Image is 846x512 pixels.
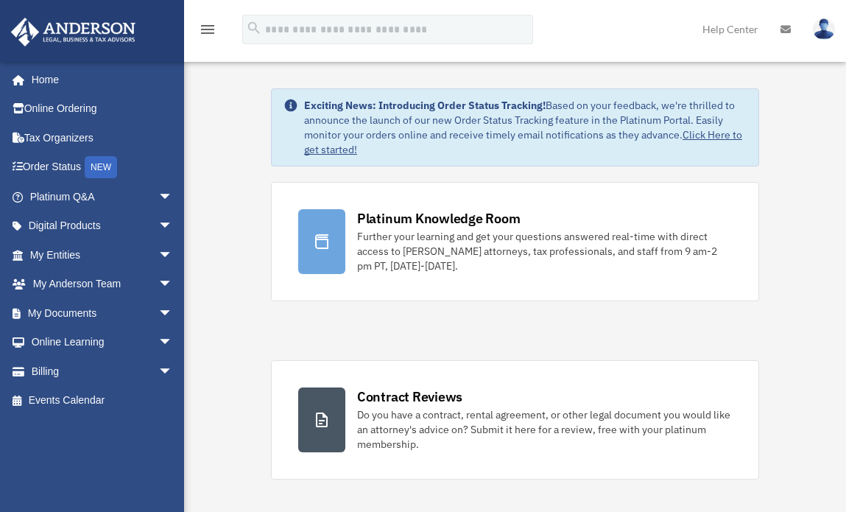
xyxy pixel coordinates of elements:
a: Tax Organizers [10,123,195,152]
a: Events Calendar [10,386,195,415]
span: arrow_drop_down [158,240,188,270]
a: Click Here to get started! [304,128,742,156]
div: NEW [85,156,117,178]
div: Further your learning and get your questions answered real-time with direct access to [PERSON_NAM... [357,229,732,273]
a: Online Learningarrow_drop_down [10,328,195,357]
span: arrow_drop_down [158,270,188,300]
span: arrow_drop_down [158,357,188,387]
i: search [246,20,262,36]
a: Digital Productsarrow_drop_down [10,211,195,241]
img: Anderson Advisors Platinum Portal [7,18,140,46]
a: Contract Reviews Do you have a contract, rental agreement, or other legal document you would like... [271,360,759,480]
div: Platinum Knowledge Room [357,209,521,228]
span: arrow_drop_down [158,211,188,242]
strong: Exciting News: Introducing Order Status Tracking! [304,99,546,112]
a: Home [10,65,188,94]
a: Order StatusNEW [10,152,195,183]
a: My Anderson Teamarrow_drop_down [10,270,195,299]
span: arrow_drop_down [158,182,188,212]
a: Billingarrow_drop_down [10,357,195,386]
a: My Documentsarrow_drop_down [10,298,195,328]
a: Platinum Q&Aarrow_drop_down [10,182,195,211]
div: Contract Reviews [357,387,462,406]
a: menu [199,26,216,38]
a: Platinum Knowledge Room Further your learning and get your questions answered real-time with dire... [271,182,759,301]
img: User Pic [813,18,835,40]
div: Based on your feedback, we're thrilled to announce the launch of our new Order Status Tracking fe... [304,98,747,157]
span: arrow_drop_down [158,298,188,329]
i: menu [199,21,216,38]
a: Online Ordering [10,94,195,124]
a: My Entitiesarrow_drop_down [10,240,195,270]
div: Do you have a contract, rental agreement, or other legal document you would like an attorney's ad... [357,407,732,452]
span: arrow_drop_down [158,328,188,358]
